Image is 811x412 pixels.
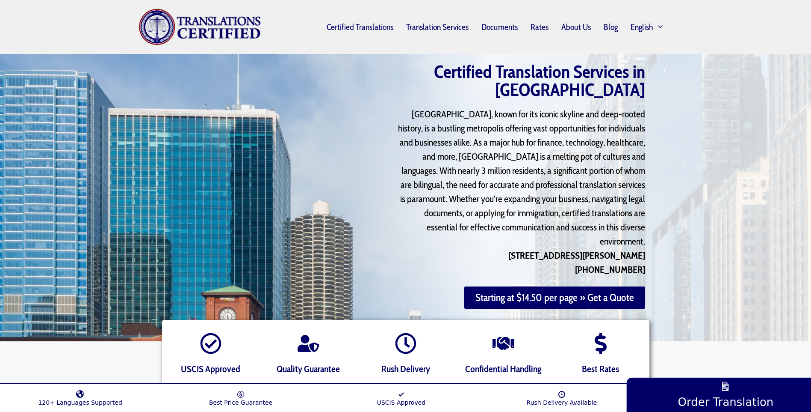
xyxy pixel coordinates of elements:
span: Quality Guarantee [277,363,340,375]
a: Rush Delivery Available [481,386,642,406]
a: Translation Services [400,17,475,37]
span: Best Price Guarantee [209,399,272,406]
a: Certified Translations [320,17,400,37]
p: [GEOGRAPHIC_DATA], known for its iconic skyline and deep-rooted history, is a bustling metropolis... [397,107,645,277]
a: USCIS Approved [321,386,481,406]
span: USCIS Approved [377,399,426,406]
a: English [624,16,673,38]
span: English [631,24,653,30]
span: Best Rates [582,363,619,375]
h1: Certified Translation Services in [GEOGRAPHIC_DATA] [376,63,645,99]
a: Documents [475,17,524,37]
span: Rush Delivery Available [527,399,597,406]
a: Starting at $14.50 per page » Get a Quote [464,287,645,309]
span: USCIS Approved [181,363,240,375]
span: Order Translation [678,395,773,409]
a: Blog [597,17,624,37]
span: Confidential Handling [465,363,541,375]
a: About Us [555,17,597,37]
nav: Primary [261,16,673,38]
span: Rush Delivery [381,363,430,375]
a: Best Price Guarantee [160,386,321,406]
strong: [STREET_ADDRESS][PERSON_NAME] [508,250,645,261]
img: Translations Certified [139,9,262,45]
a: Rates [524,17,555,37]
strong: [PHONE_NUMBER] [575,264,645,275]
span: 120+ Languages Supported [38,399,122,406]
